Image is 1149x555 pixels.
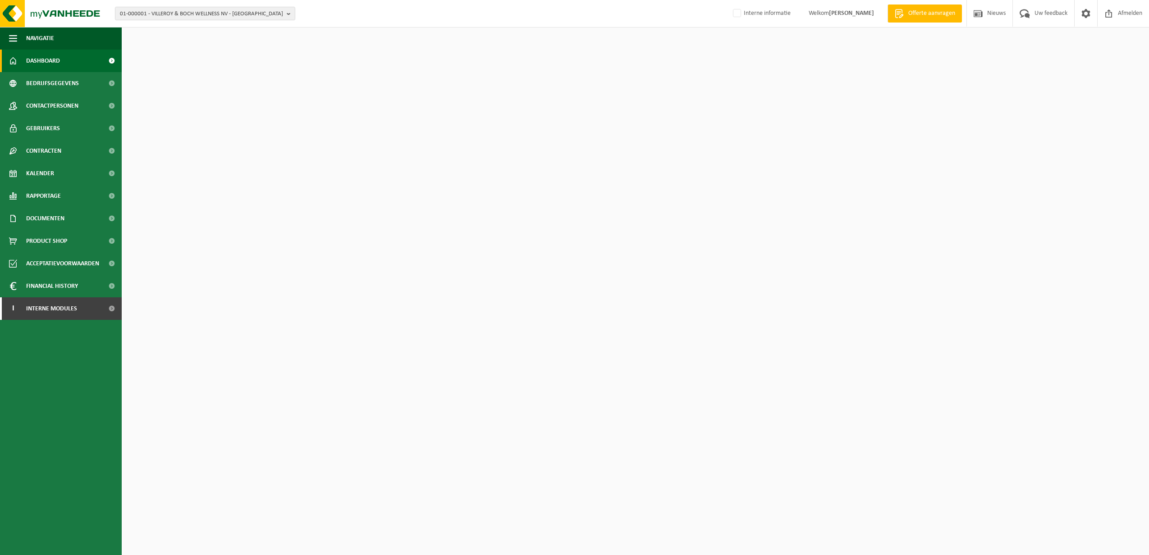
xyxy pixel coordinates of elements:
a: Toon [342,32,376,50]
span: Product Shop [26,230,67,252]
span: Contracten [26,140,61,162]
span: 01-000001 - VILLEROY & BOCH WELLNESS NV - [GEOGRAPHIC_DATA] [120,7,283,21]
span: Dashboard [26,50,60,72]
span: Contactpersonen [26,95,78,117]
span: Financial History [26,275,78,297]
button: 01-000001 - VILLEROY & BOCH WELLNESS NV - [GEOGRAPHIC_DATA] [115,7,295,20]
span: I [9,297,17,320]
span: Gebruikers [26,117,60,140]
label: Interne informatie [731,7,791,20]
span: Bedrijfsgegevens [26,72,79,95]
strong: [PERSON_NAME] [829,10,874,17]
a: Offerte aanvragen [888,5,962,23]
span: Documenten [26,207,64,230]
span: Rapportage [26,185,61,207]
span: Kalender [26,162,54,185]
span: Toon [349,38,361,44]
span: Offerte aanvragen [906,9,957,18]
span: Interne modules [26,297,77,320]
h2: Dashboard verborgen [126,32,211,50]
span: Navigatie [26,27,54,50]
span: Acceptatievoorwaarden [26,252,99,275]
